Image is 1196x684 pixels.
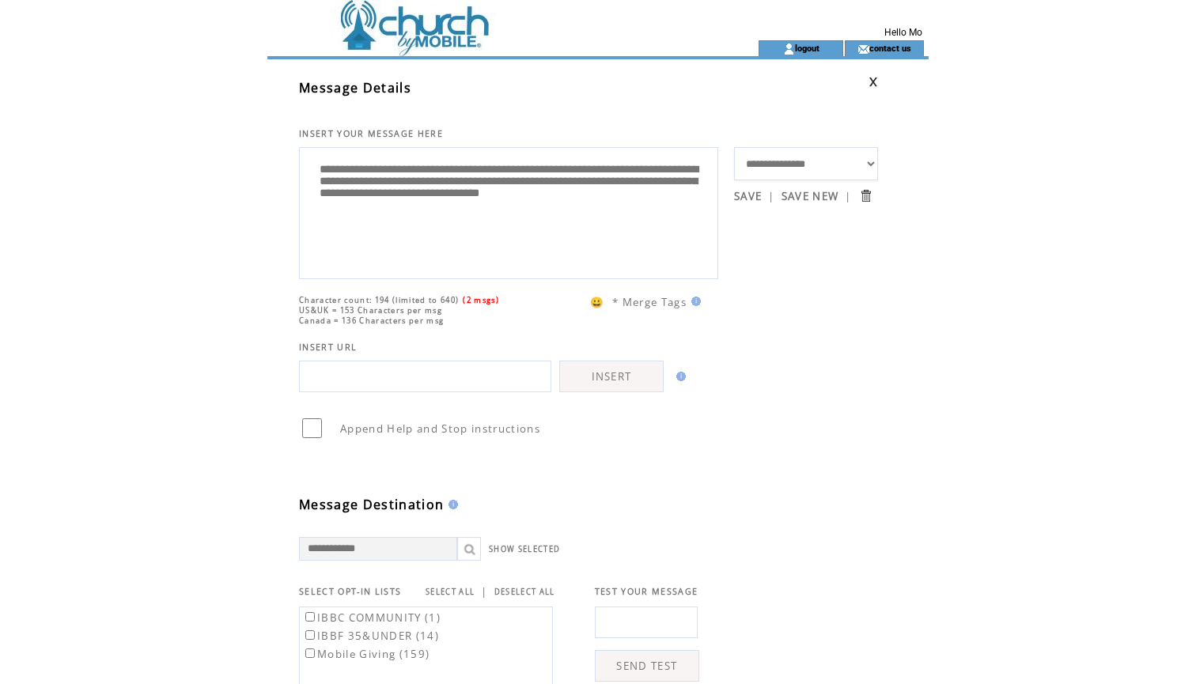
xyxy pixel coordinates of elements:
img: help.gif [672,372,686,381]
label: IBBC COMMUNITY (1) [302,610,441,625]
a: SAVE [734,189,762,203]
span: INSERT YOUR MESSAGE HERE [299,128,443,139]
input: Mobile Giving (159) [305,648,315,658]
img: help.gif [687,297,701,306]
label: Mobile Giving (159) [302,647,430,661]
a: logout [795,43,819,53]
span: US&UK = 153 Characters per msg [299,305,442,316]
span: (2 msgs) [463,295,499,305]
img: contact_us_icon.gif [857,43,869,55]
a: SAVE NEW [782,189,839,203]
span: | [768,189,774,203]
label: IBBF 35&UNDER (14) [302,629,439,643]
span: | [481,584,487,599]
a: INSERT [559,361,664,392]
span: SELECT OPT-IN LISTS [299,586,401,597]
a: DESELECT ALL [494,587,555,597]
span: Hello Mo [884,27,922,38]
span: Append Help and Stop instructions [340,421,540,436]
span: | [845,189,851,203]
span: INSERT URL [299,342,357,353]
input: IBBF 35&UNDER (14) [305,630,315,640]
span: TEST YOUR MESSAGE [595,586,698,597]
span: Message Destination [299,496,444,513]
span: Message Details [299,79,411,96]
img: help.gif [444,500,458,509]
img: account_icon.gif [783,43,795,55]
span: * Merge Tags [612,295,687,309]
a: SEND TEST [595,650,699,682]
a: contact us [869,43,911,53]
span: Character count: 194 (limited to 640) [299,295,459,305]
span: Canada = 136 Characters per msg [299,316,444,326]
input: IBBC COMMUNITY (1) [305,612,315,622]
span: 😀 [590,295,604,309]
input: Submit [858,188,873,203]
a: SELECT ALL [426,587,475,597]
a: SHOW SELECTED [489,544,560,554]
